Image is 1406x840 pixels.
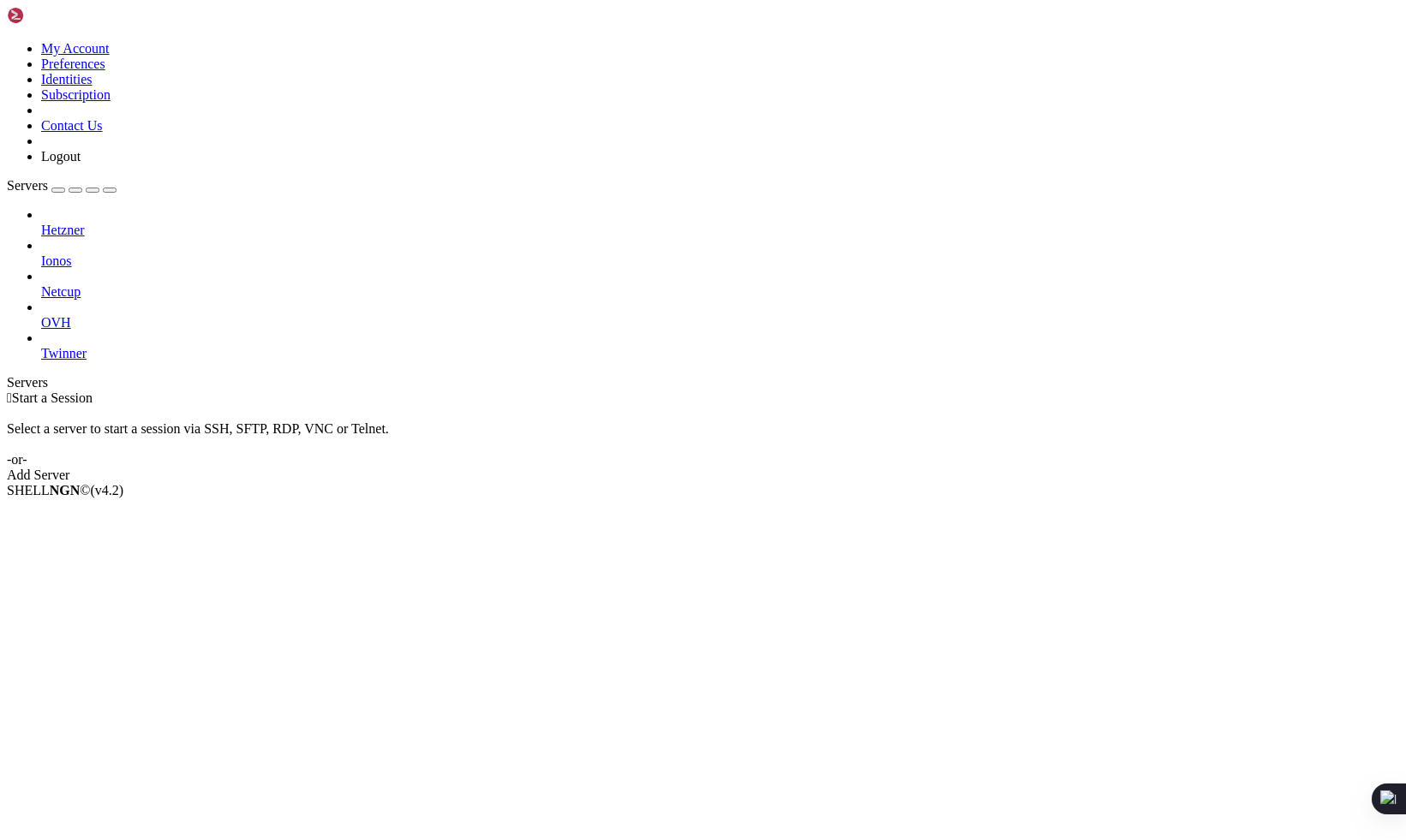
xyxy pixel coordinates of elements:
[41,315,71,330] span: OVH
[41,346,1399,361] a: Twinner
[41,284,81,299] span: Netcup
[41,253,1399,269] a: Ionos
[41,300,1399,331] li: OVH
[41,253,72,268] span: Ionos
[41,315,1399,331] a: OVH
[41,223,85,237] span: Hetzner
[50,483,81,497] b: NGN
[41,223,1399,238] a: Hetzner
[41,269,1399,300] li: Netcup
[41,57,105,71] a: Preferences
[41,238,1399,269] li: Ionos
[7,483,123,497] span: SHELL ©
[41,72,93,86] a: Identities
[41,207,1399,238] li: Hetzner
[7,390,12,405] span: 
[41,149,81,164] a: Logout
[41,331,1399,361] li: Twinner
[7,178,48,193] span: Servers
[41,87,111,102] a: Subscription
[41,346,87,360] span: Twinner
[41,284,1399,300] a: Netcup
[7,406,1399,468] div: Select a server to start a session via SSH, SFTP, RDP, VNC or Telnet. -or-
[41,118,103,133] a: Contact Us
[7,178,117,193] a: Servers
[41,41,110,56] a: My Account
[7,375,1399,390] div: Servers
[91,483,124,497] span: 4.2.0
[7,468,1399,483] div: Add Server
[7,7,105,24] img: Shellngn
[12,390,93,405] span: Start a Session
